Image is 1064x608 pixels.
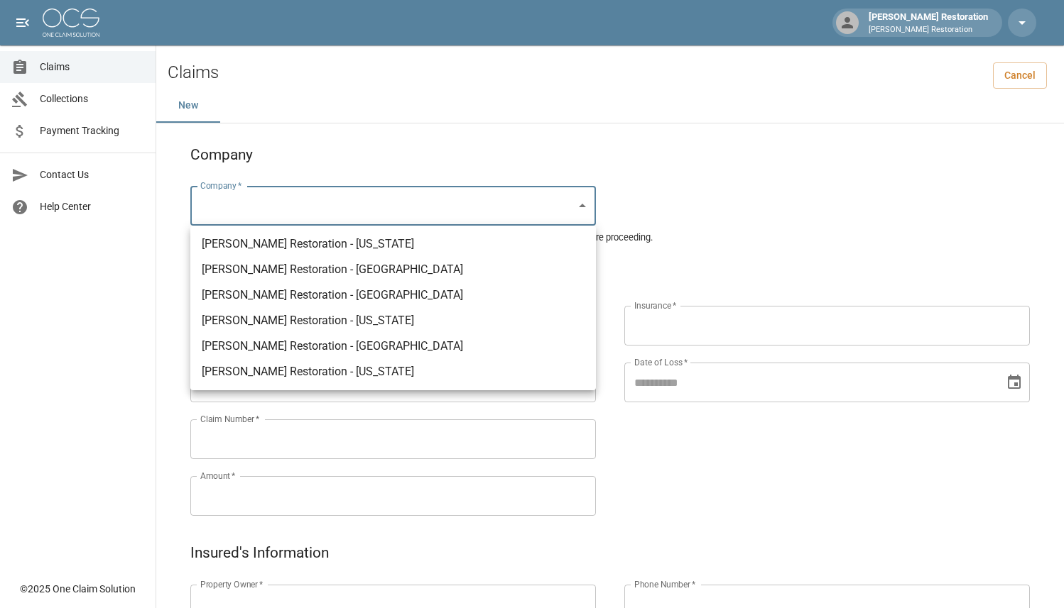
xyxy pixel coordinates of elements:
li: [PERSON_NAME] Restoration - [GEOGRAPHIC_DATA] [190,333,596,359]
li: [PERSON_NAME] Restoration - [GEOGRAPHIC_DATA] [190,282,596,308]
li: [PERSON_NAME] Restoration - [US_STATE] [190,308,596,333]
li: [PERSON_NAME] Restoration - [US_STATE] [190,231,596,257]
li: [PERSON_NAME] Restoration - [US_STATE] [190,359,596,385]
li: [PERSON_NAME] Restoration - [GEOGRAPHIC_DATA] [190,257,596,282]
